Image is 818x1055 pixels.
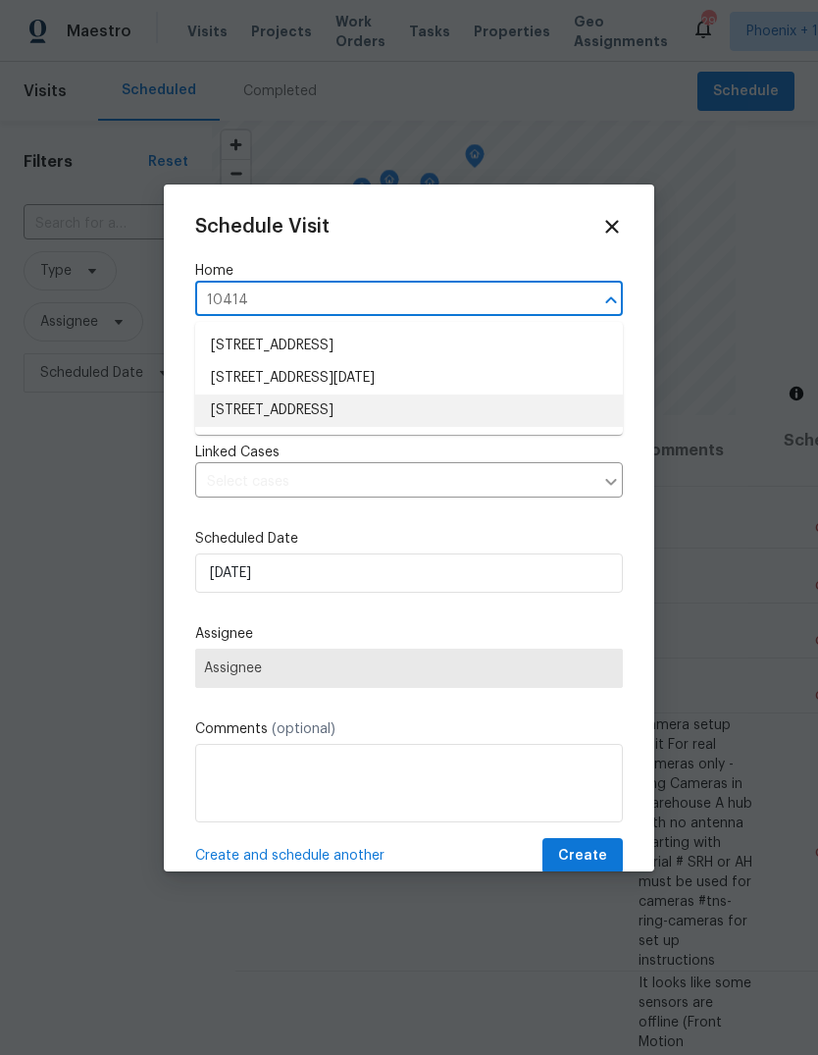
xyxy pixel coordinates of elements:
[195,443,280,462] span: Linked Cases
[542,838,623,874] button: Create
[195,554,623,593] input: M/D/YYYY
[195,624,623,644] label: Assignee
[195,286,568,316] input: Enter in an address
[558,844,607,869] span: Create
[195,261,623,281] label: Home
[272,722,335,736] span: (optional)
[204,660,614,676] span: Assignee
[601,216,623,237] span: Close
[195,217,330,237] span: Schedule Visit
[195,719,623,739] label: Comments
[195,330,623,362] li: [STREET_ADDRESS]
[195,529,623,549] label: Scheduled Date
[195,362,623,395] li: [STREET_ADDRESS][DATE]
[195,395,623,427] li: [STREET_ADDRESS]
[195,846,384,866] span: Create and schedule another
[195,467,593,498] input: Select cases
[597,287,625,314] button: Close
